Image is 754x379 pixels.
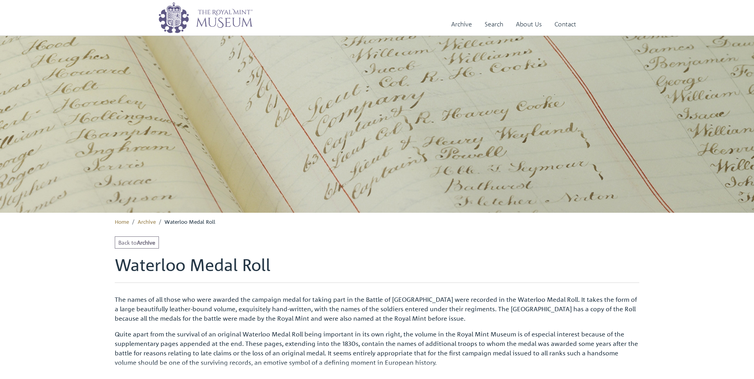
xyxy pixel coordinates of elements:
[554,13,576,35] a: Contact
[158,2,253,33] img: logo_wide.png
[137,239,155,246] strong: Archive
[516,13,542,35] a: About Us
[115,218,129,225] a: Home
[451,13,472,35] a: Archive
[138,218,156,225] a: Archive
[115,330,638,366] span: Quite apart from the survival of an original Waterloo Medal Roll being important in its own right...
[164,218,215,225] span: Waterloo Medal Roll
[115,236,159,249] a: Back toArchive
[115,295,637,322] span: The names of all those who were awarded the campaign medal for taking part in the Battle of [GEOG...
[485,13,503,35] a: Search
[115,255,639,282] h1: Waterloo Medal Roll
